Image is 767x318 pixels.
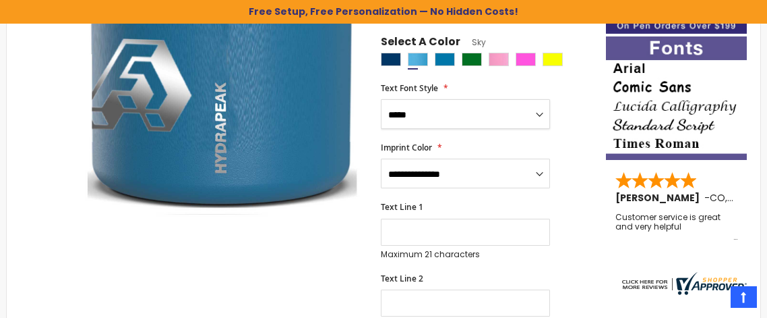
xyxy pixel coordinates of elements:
[489,53,509,66] div: Bubblegum
[381,249,550,260] p: Maximum 21 characters
[381,273,423,284] span: Text Line 2
[381,53,401,66] div: Navy Blue
[381,201,423,213] span: Text Line 1
[408,53,428,66] div: Sky
[381,34,460,53] span: Select A Color
[710,191,725,205] span: CO
[462,53,482,66] div: Green
[435,53,455,66] div: Aqua
[543,53,563,66] div: Yellow
[460,36,486,48] span: Sky
[381,142,432,153] span: Imprint Color
[516,53,536,66] div: Pink
[606,36,747,160] img: font-personalization-examples
[381,82,438,94] span: Text Font Style
[615,213,737,242] div: Customer service is great and very helpful
[615,191,704,205] span: [PERSON_NAME]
